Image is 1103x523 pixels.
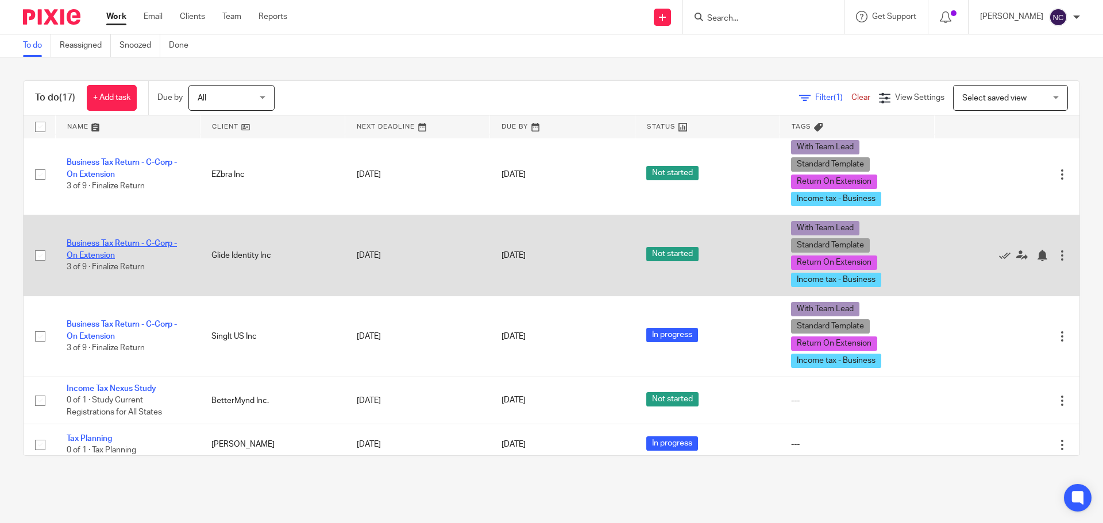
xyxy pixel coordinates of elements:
[259,11,287,22] a: Reports
[59,93,75,102] span: (17)
[791,157,870,172] span: Standard Template
[706,14,809,24] input: Search
[200,215,345,296] td: Glide Identity Inc
[791,140,859,154] span: With Team Lead
[646,247,699,261] span: Not started
[895,94,944,102] span: View Settings
[851,94,870,102] a: Clear
[67,397,162,417] span: 0 of 1 · Study Current Registrations for All States
[791,192,881,206] span: Income tax - Business
[23,34,51,57] a: To do
[791,221,859,235] span: With Team Lead
[962,94,1027,102] span: Select saved view
[67,447,136,455] span: 0 of 1 · Tax Planning
[222,11,241,22] a: Team
[502,251,526,259] span: [DATE]
[67,158,177,178] a: Business Tax Return - C-Corp - On Extension
[345,215,490,296] td: [DATE]
[180,11,205,22] a: Clients
[791,395,923,406] div: ---
[119,34,160,57] a: Snoozed
[106,11,126,22] a: Work
[60,34,111,57] a: Reassigned
[157,92,183,103] p: Due by
[646,392,699,406] span: Not started
[67,385,156,393] a: Income Tax Nexus Study
[345,296,490,377] td: [DATE]
[67,344,145,352] span: 3 of 9 · Finalize Return
[791,175,877,189] span: Return On Extension
[200,134,345,215] td: EZbra Inc
[67,435,112,443] a: Tax Planning
[198,94,206,102] span: All
[646,436,698,451] span: In progress
[144,11,163,22] a: Email
[23,9,80,25] img: Pixie
[169,34,197,57] a: Done
[791,255,877,270] span: Return On Extension
[67,320,177,340] a: Business Tax Return - C-Corp - On Extension
[345,424,490,465] td: [DATE]
[87,85,137,111] a: + Add task
[791,319,870,334] span: Standard Template
[791,354,881,368] span: Income tax - Business
[345,377,490,424] td: [DATE]
[67,263,145,271] span: 3 of 9 · Finalize Return
[67,182,145,190] span: 3 of 9 · Finalize Return
[999,250,1016,261] a: Mark as done
[200,424,345,465] td: [PERSON_NAME]
[502,441,526,449] span: [DATE]
[646,166,699,180] span: Not started
[1049,8,1067,26] img: svg%3E
[35,92,75,104] h1: To do
[791,336,877,351] span: Return On Extension
[502,332,526,340] span: [DATE]
[815,94,851,102] span: Filter
[791,439,923,450] div: ---
[872,13,916,21] span: Get Support
[792,123,811,130] span: Tags
[67,239,177,259] a: Business Tax Return - C-Corp - On Extension
[791,302,859,316] span: With Team Lead
[980,11,1043,22] p: [PERSON_NAME]
[502,171,526,179] span: [DATE]
[834,94,843,102] span: (1)
[200,377,345,424] td: BetterMynd Inc.
[791,273,881,287] span: Income tax - Business
[502,397,526,405] span: [DATE]
[791,238,870,253] span: Standard Template
[200,296,345,377] td: SingIt US Inc
[345,134,490,215] td: [DATE]
[646,328,698,342] span: In progress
